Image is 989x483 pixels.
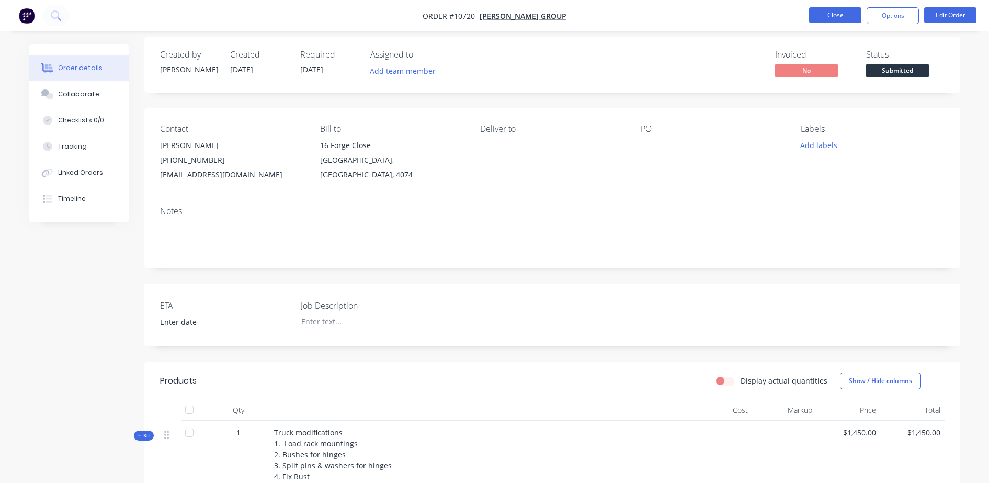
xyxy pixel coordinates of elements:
[370,64,441,78] button: Add team member
[924,7,976,23] button: Edit Order
[423,11,480,21] span: Order #10720 -
[160,375,197,387] div: Products
[29,81,129,107] button: Collaborate
[752,400,816,421] div: Markup
[29,133,129,160] button: Tracking
[480,124,623,134] div: Deliver to
[29,186,129,212] button: Timeline
[58,142,87,151] div: Tracking
[880,400,945,421] div: Total
[160,50,218,60] div: Created by
[801,124,944,134] div: Labels
[58,194,86,204] div: Timeline
[866,50,945,60] div: Status
[29,55,129,81] button: Order details
[688,400,753,421] div: Cost
[137,432,151,440] span: Kit
[809,7,861,23] button: Close
[29,160,129,186] button: Linked Orders
[236,427,241,438] span: 1
[480,11,566,21] a: [PERSON_NAME] Group
[29,107,129,133] button: Checklists 0/0
[821,427,877,438] span: $1,450.00
[160,167,303,182] div: [EMAIL_ADDRESS][DOMAIN_NAME]
[160,64,218,75] div: [PERSON_NAME]
[134,431,154,441] div: Kit
[775,64,838,77] span: No
[840,373,921,389] button: Show / Hide columns
[230,64,253,74] span: [DATE]
[230,50,288,60] div: Created
[866,64,929,77] span: Submitted
[370,50,475,60] div: Assigned to
[153,314,283,330] input: Enter date
[160,153,303,167] div: [PHONE_NUMBER]
[300,64,323,74] span: [DATE]
[320,124,463,134] div: Bill to
[300,50,358,60] div: Required
[741,375,827,386] label: Display actual quantities
[58,116,104,125] div: Checklists 0/0
[364,64,441,78] button: Add team member
[320,153,463,182] div: [GEOGRAPHIC_DATA], [GEOGRAPHIC_DATA], 4074
[866,64,929,80] button: Submitted
[884,427,940,438] span: $1,450.00
[641,124,784,134] div: PO
[19,8,35,24] img: Factory
[207,400,270,421] div: Qty
[58,89,99,99] div: Collaborate
[160,299,291,312] label: ETA
[160,138,303,182] div: [PERSON_NAME][PHONE_NUMBER][EMAIL_ADDRESS][DOMAIN_NAME]
[58,63,103,73] div: Order details
[160,206,945,216] div: Notes
[795,138,843,152] button: Add labels
[160,124,303,134] div: Contact
[816,400,881,421] div: Price
[775,50,854,60] div: Invoiced
[320,138,463,182] div: 16 Forge Close[GEOGRAPHIC_DATA], [GEOGRAPHIC_DATA], 4074
[301,299,431,312] label: Job Description
[320,138,463,153] div: 16 Forge Close
[867,7,919,24] button: Options
[58,168,103,177] div: Linked Orders
[160,138,303,153] div: [PERSON_NAME]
